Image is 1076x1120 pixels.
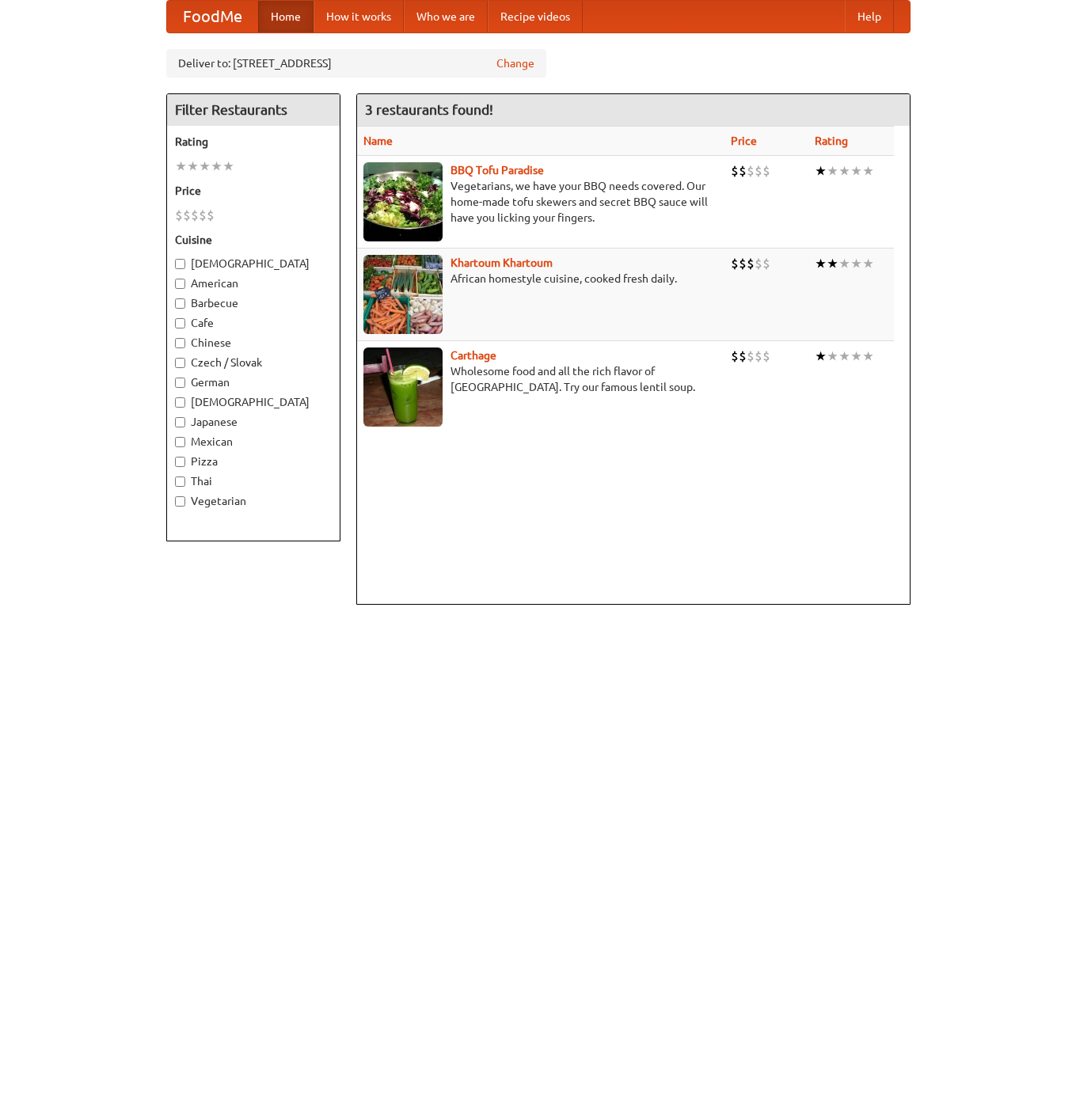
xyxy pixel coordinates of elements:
li: $ [755,347,762,365]
ng-pluralize: 3 restaurants found! [365,102,493,117]
label: [DEMOGRAPHIC_DATA] [175,394,332,410]
a: Khartoum Khartoum [451,256,553,269]
li: $ [747,162,755,180]
a: Who we are [404,1,488,32]
li: ★ [850,255,862,272]
li: ★ [199,158,211,175]
li: $ [731,162,739,180]
a: Rating [815,135,848,147]
p: Vegetarians, we have your BBQ needs covered. Our home-made tofu skewers and secret BBQ sauce will... [363,178,718,226]
li: ★ [827,347,838,365]
h5: Rating [175,134,332,150]
label: Thai [175,473,332,489]
li: ★ [862,162,874,180]
li: ★ [838,255,850,272]
p: African homestyle cuisine, cooked fresh daily. [363,271,718,287]
input: American [175,279,185,289]
li: ★ [850,347,862,365]
li: ★ [815,162,827,180]
li: $ [207,207,215,224]
h5: Cuisine [175,232,332,248]
li: $ [731,347,739,365]
label: German [175,374,332,390]
img: tofuparadise.jpg [363,162,443,241]
li: $ [191,207,199,224]
div: Deliver to: [STREET_ADDRESS] [166,49,546,78]
label: Chinese [175,335,332,351]
li: ★ [850,162,862,180]
input: Cafe [175,318,185,328]
a: Home [258,1,314,32]
label: Japanese [175,414,332,430]
h4: Filter Restaurants [167,94,340,126]
label: Vegetarian [175,493,332,509]
a: FoodMe [167,1,258,32]
li: $ [739,162,747,180]
li: $ [739,347,747,365]
input: Vegetarian [175,496,185,507]
a: Help [845,1,894,32]
li: $ [762,255,770,272]
li: $ [183,207,191,224]
li: $ [755,255,762,272]
input: Pizza [175,457,185,467]
a: Carthage [451,349,496,362]
li: ★ [187,158,199,175]
label: Mexican [175,434,332,450]
li: ★ [838,162,850,180]
li: ★ [175,158,187,175]
a: Recipe videos [488,1,583,32]
input: Japanese [175,417,185,427]
img: khartoum.jpg [363,255,443,334]
li: $ [762,162,770,180]
li: ★ [827,162,838,180]
li: $ [739,255,747,272]
input: Thai [175,476,185,487]
li: $ [762,347,770,365]
label: Barbecue [175,295,332,311]
li: ★ [862,347,874,365]
input: Czech / Slovak [175,358,185,368]
li: ★ [827,255,838,272]
a: BBQ Tofu Paradise [451,164,544,177]
input: [DEMOGRAPHIC_DATA] [175,259,185,269]
input: Chinese [175,338,185,348]
input: [DEMOGRAPHIC_DATA] [175,397,185,408]
a: Price [731,135,757,147]
li: ★ [211,158,222,175]
li: $ [199,207,207,224]
a: How it works [314,1,404,32]
li: $ [747,255,755,272]
img: carthage.jpg [363,347,443,427]
a: Name [363,135,393,147]
p: Wholesome food and all the rich flavor of [GEOGRAPHIC_DATA]. Try our famous lentil soup. [363,363,718,395]
li: $ [755,162,762,180]
h5: Price [175,183,332,199]
label: Pizza [175,454,332,469]
a: Change [496,55,534,71]
label: Cafe [175,315,332,331]
li: $ [731,255,739,272]
input: German [175,378,185,388]
li: ★ [862,255,874,272]
input: Barbecue [175,298,185,309]
label: Czech / Slovak [175,355,332,370]
li: ★ [222,158,234,175]
li: ★ [838,347,850,365]
li: ★ [815,255,827,272]
li: ★ [815,347,827,365]
li: $ [175,207,183,224]
input: Mexican [175,437,185,447]
label: [DEMOGRAPHIC_DATA] [175,256,332,271]
label: American [175,275,332,291]
li: $ [747,347,755,365]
